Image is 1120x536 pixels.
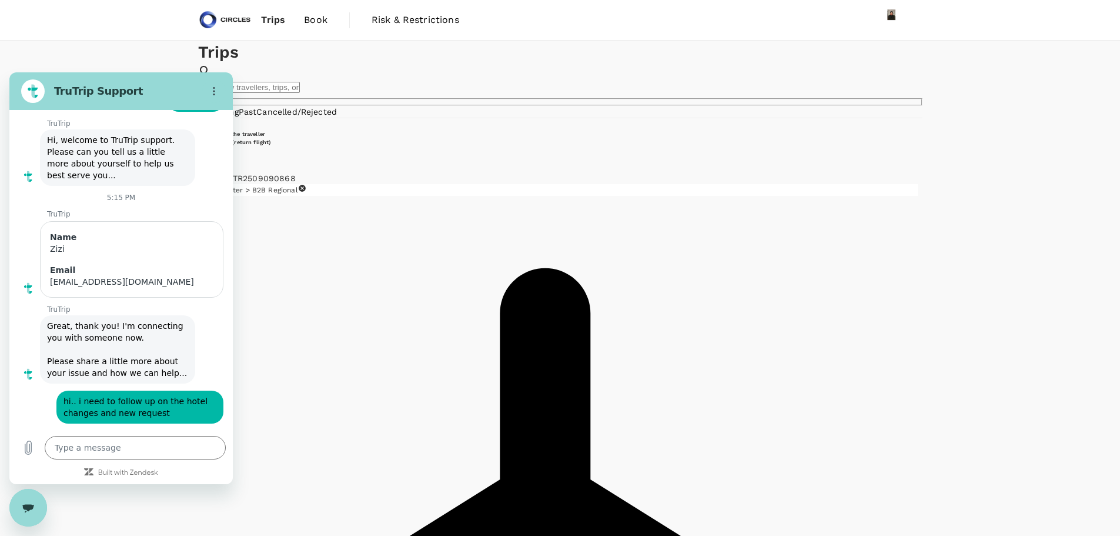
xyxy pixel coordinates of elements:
a: Built with Zendesk: Visit the Zendesk website in a new tab [89,397,149,405]
h1: Trips [198,41,922,64]
div: Zizi [41,171,204,182]
span: Book [304,13,327,27]
span: Trips [261,13,285,27]
h6: Trip to HKT (return flight) [198,138,922,146]
div: Email [41,192,204,204]
input: Search by travellers, trips, or destination, label, team [198,82,300,93]
span: Great, thank you! I'm connecting you with someone now. Please share a little more about your issu... [38,248,179,307]
iframe: Button to launch messaging window, conversation in progress [9,489,47,527]
div: Profit Center > B2B Regional [198,184,918,196]
div: [EMAIL_ADDRESS][DOMAIN_NAME] [41,204,204,215]
img: Azizi Ratna Yulis Mohd Zin [880,8,904,32]
span: Risk & Restrictions [372,13,459,27]
span: Profit Center > B2B Regional [198,186,298,194]
div: Name [41,159,204,171]
p: TruTrip [38,137,223,147]
p: [DATE] TR2509090868 [198,172,922,184]
a: Past [239,107,257,116]
a: Cancelled/Rejected [256,107,337,116]
img: Circles [198,7,252,33]
iframe: Messaging window [9,72,233,484]
span: hi.. i need to follow up on the hotel changes and new request [54,323,207,347]
p: TruTrip [38,232,223,242]
h6: Where I am the traveller [198,130,922,138]
p: 5:15 PM [98,121,126,130]
button: Upload file [7,364,31,387]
